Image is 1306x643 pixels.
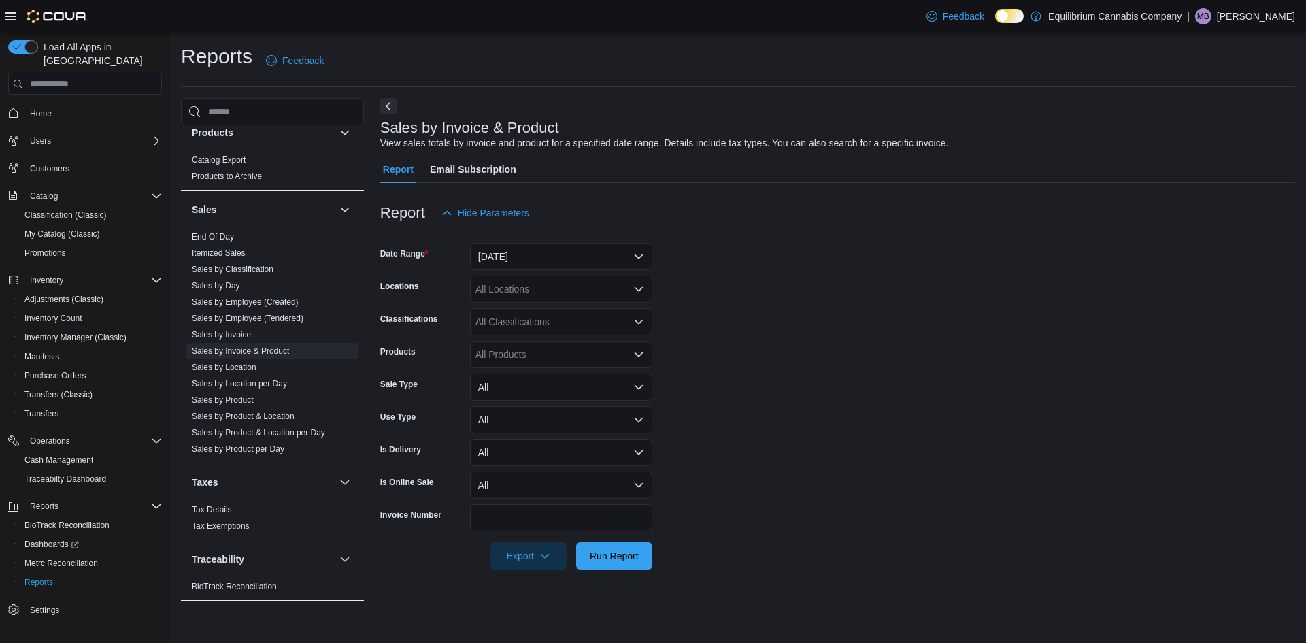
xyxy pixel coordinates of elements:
[192,378,287,389] span: Sales by Location per Day
[19,226,105,242] a: My Catalog (Classic)
[261,47,329,74] a: Feedback
[19,348,162,365] span: Manifests
[192,248,246,259] span: Itemized Sales
[192,553,334,566] button: Traceability
[24,455,93,465] span: Cash Management
[380,248,429,259] label: Date Range
[192,313,303,324] span: Sales by Employee (Tendered)
[14,450,167,469] button: Cash Management
[490,542,567,570] button: Export
[19,329,132,346] a: Inventory Manager (Classic)
[192,264,273,275] span: Sales by Classification
[19,555,162,572] span: Metrc Reconciliation
[30,191,58,201] span: Catalog
[192,395,254,405] a: Sales by Product
[19,329,162,346] span: Inventory Manager (Classic)
[24,161,75,177] a: Customers
[24,272,162,288] span: Inventory
[383,156,414,183] span: Report
[14,469,167,489] button: Traceabilty Dashboard
[19,386,98,403] a: Transfers (Classic)
[3,131,167,150] button: Users
[380,281,419,292] label: Locations
[19,207,112,223] a: Classification (Classic)
[14,554,167,573] button: Metrc Reconciliation
[192,362,256,373] span: Sales by Location
[3,159,167,178] button: Customers
[30,275,63,286] span: Inventory
[14,290,167,309] button: Adjustments (Classic)
[380,412,416,423] label: Use Type
[337,551,353,567] button: Traceability
[192,280,240,291] span: Sales by Day
[19,207,162,223] span: Classification (Classic)
[19,406,64,422] a: Transfers
[14,347,167,366] button: Manifests
[3,186,167,205] button: Catalog
[192,203,217,216] h3: Sales
[337,201,353,218] button: Sales
[14,404,167,423] button: Transfers
[499,542,558,570] span: Export
[24,248,66,259] span: Promotions
[181,578,364,600] div: Traceability
[470,472,652,499] button: All
[19,574,58,591] a: Reports
[380,477,434,488] label: Is Online Sale
[181,501,364,540] div: Taxes
[192,363,256,372] a: Sales by Location
[470,374,652,401] button: All
[27,10,88,23] img: Cova
[590,549,639,563] span: Run Report
[192,521,250,531] span: Tax Exemptions
[14,516,167,535] button: BioTrack Reconciliation
[1197,8,1209,24] span: MB
[14,535,167,554] a: Dashboards
[19,536,162,553] span: Dashboards
[19,245,71,261] a: Promotions
[30,501,58,512] span: Reports
[192,346,289,357] span: Sales by Invoice & Product
[19,291,109,308] a: Adjustments (Classic)
[192,379,287,389] a: Sales by Location per Day
[380,120,559,136] h3: Sales by Invoice & Product
[470,243,652,270] button: [DATE]
[3,431,167,450] button: Operations
[19,310,88,327] a: Inventory Count
[24,539,79,550] span: Dashboards
[192,126,233,139] h3: Products
[633,349,644,360] button: Open list of options
[24,601,162,619] span: Settings
[380,346,416,357] label: Products
[24,160,162,177] span: Customers
[24,474,106,484] span: Traceabilty Dashboard
[24,229,100,240] span: My Catalog (Classic)
[19,245,162,261] span: Promotions
[458,206,529,220] span: Hide Parameters
[995,9,1024,23] input: Dark Mode
[192,553,244,566] h3: Traceability
[633,316,644,327] button: Open list of options
[995,23,996,24] span: Dark Mode
[19,517,162,533] span: BioTrack Reconciliation
[192,505,232,514] a: Tax Details
[14,385,167,404] button: Transfers (Classic)
[3,103,167,122] button: Home
[470,439,652,466] button: All
[192,476,334,489] button: Taxes
[19,386,162,403] span: Transfers (Classic)
[192,412,295,421] a: Sales by Product & Location
[192,126,334,139] button: Products
[430,156,516,183] span: Email Subscription
[24,313,82,324] span: Inventory Count
[192,154,246,165] span: Catalog Export
[192,265,273,274] a: Sales by Classification
[19,291,162,308] span: Adjustments (Classic)
[19,452,162,468] span: Cash Management
[24,602,65,619] a: Settings
[192,330,251,340] a: Sales by Invoice
[30,163,69,174] span: Customers
[19,517,115,533] a: BioTrack Reconciliation
[192,504,232,515] span: Tax Details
